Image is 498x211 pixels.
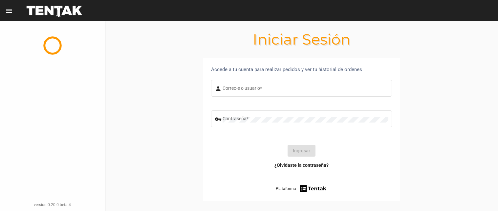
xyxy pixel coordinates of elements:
mat-icon: menu [5,7,13,15]
mat-icon: vpn_key [215,115,223,123]
span: Plataforma [276,185,296,192]
img: tentak-firm.png [299,184,327,193]
mat-icon: person [215,85,223,93]
div: version 0.20.0-beta.4 [5,201,99,208]
div: Accede a tu cuenta para realizar pedidos y ver tu historial de ordenes [211,66,392,73]
button: Ingresar [288,145,315,157]
a: ¿Olvidaste la contraseña? [274,162,329,168]
h1: Iniciar Sesión [105,34,498,45]
a: Plataforma [276,184,327,193]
